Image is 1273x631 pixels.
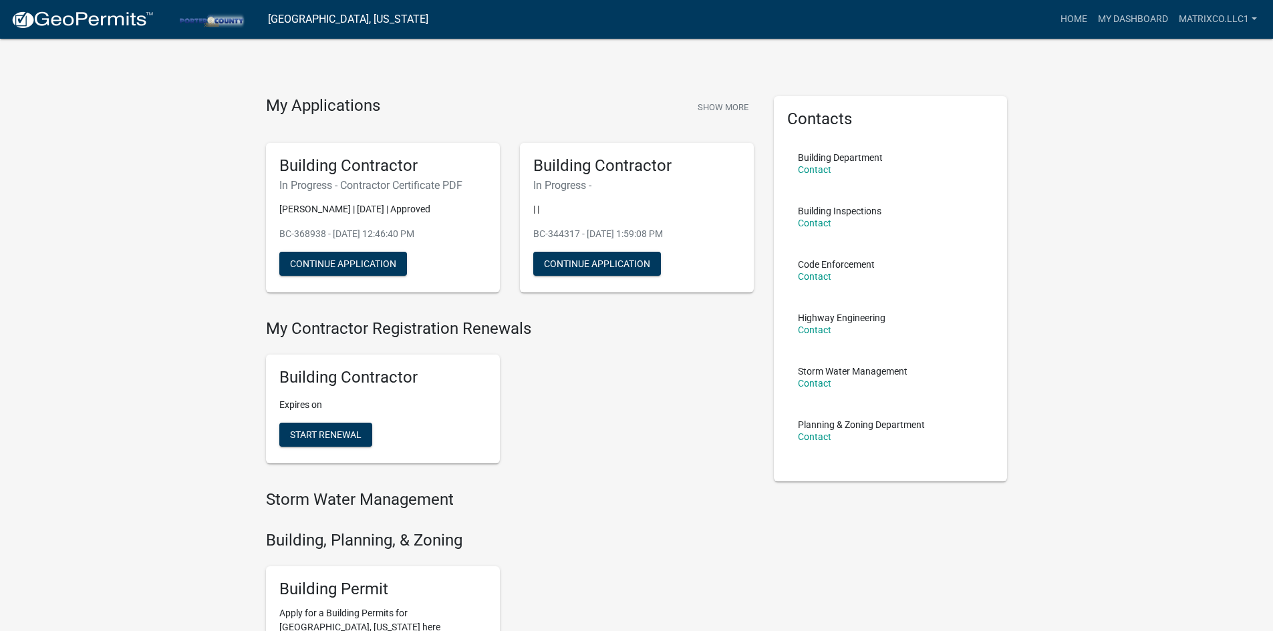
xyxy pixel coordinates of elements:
p: Highway Engineering [798,313,885,323]
a: Home [1055,7,1093,32]
h5: Building Contractor [533,156,740,176]
h6: In Progress - [533,179,740,192]
a: Contact [798,378,831,389]
button: Continue Application [279,252,407,276]
img: Porter County, Indiana [164,10,257,28]
h5: Contacts [787,110,994,129]
a: Contact [798,325,831,335]
a: [GEOGRAPHIC_DATA], [US_STATE] [268,8,428,31]
h4: My Applications [266,96,380,116]
h5: Building Permit [279,580,486,599]
p: Building Inspections [798,206,881,216]
a: Contact [798,164,831,175]
p: | | [533,202,740,216]
h5: Building Contractor [279,156,486,176]
button: Continue Application [533,252,661,276]
button: Start Renewal [279,423,372,447]
h6: In Progress - Contractor Certificate PDF [279,179,486,192]
button: Show More [692,96,754,118]
h4: Building, Planning, & Zoning [266,531,754,550]
span: Start Renewal [290,429,362,440]
a: Contact [798,218,831,228]
p: Building Department [798,153,883,162]
p: Storm Water Management [798,367,907,376]
h4: Storm Water Management [266,490,754,509]
p: Planning & Zoning Department [798,420,925,429]
a: My Dashboard [1093,7,1173,32]
p: [PERSON_NAME] | [DATE] | Approved [279,202,486,216]
p: Expires on [279,398,486,412]
wm-registration-list-section: My Contractor Registration Renewals [266,319,754,474]
a: Contact [798,431,831,442]
p: Code Enforcement [798,260,875,269]
a: Contact [798,271,831,282]
p: BC-344317 - [DATE] 1:59:08 PM [533,227,740,241]
h4: My Contractor Registration Renewals [266,319,754,339]
a: Matrixco.llc1 [1173,7,1262,32]
h5: Building Contractor [279,368,486,387]
p: BC-368938 - [DATE] 12:46:40 PM [279,227,486,241]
